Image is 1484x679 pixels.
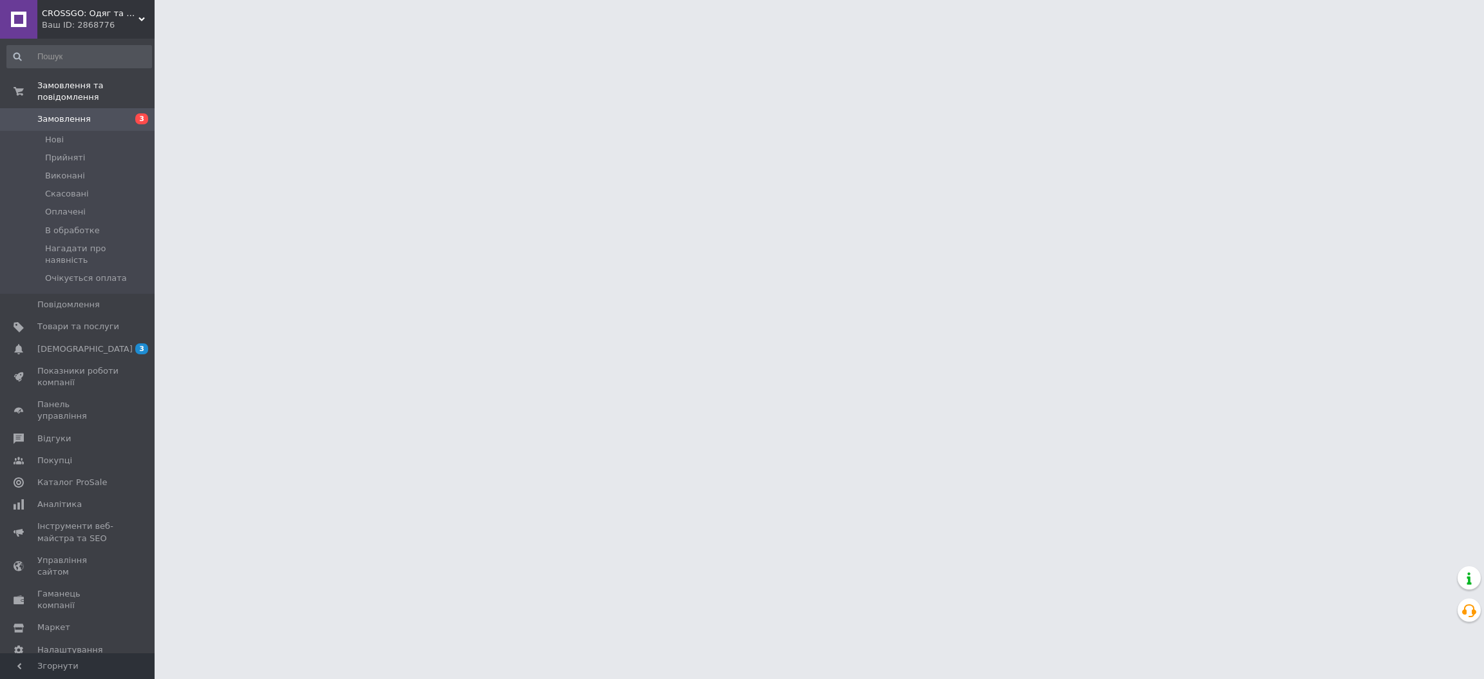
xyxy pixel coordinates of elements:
[45,170,85,182] span: Виконані
[37,299,100,311] span: Повідомлення
[37,343,133,355] span: [DEMOGRAPHIC_DATA]
[37,455,72,466] span: Покупці
[45,152,85,164] span: Прийняті
[37,80,155,103] span: Замовлення та повідомлення
[6,45,152,68] input: Пошук
[37,499,82,510] span: Аналітика
[45,273,127,284] span: Очікується оплата
[37,521,119,544] span: Інструменти веб-майстра та SEO
[45,188,89,200] span: Скасовані
[37,433,71,445] span: Відгуки
[37,113,91,125] span: Замовлення
[37,321,119,332] span: Товари та послуги
[37,477,107,488] span: Каталог ProSale
[37,555,119,578] span: Управління сайтом
[37,622,70,633] span: Маркет
[45,225,100,236] span: В обработке
[37,588,119,611] span: Гаманець компанії
[45,243,151,266] span: Нагадати про наявність
[42,8,138,19] span: CROSSGO: Одяг та взуття для динамічного життя
[37,365,119,388] span: Показники роботи компанії
[45,206,86,218] span: Оплачені
[42,19,155,31] div: Ваш ID: 2868776
[37,399,119,422] span: Панель управління
[37,644,103,656] span: Налаштування
[135,113,148,124] span: 3
[135,343,148,354] span: 3
[45,134,64,146] span: Нові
